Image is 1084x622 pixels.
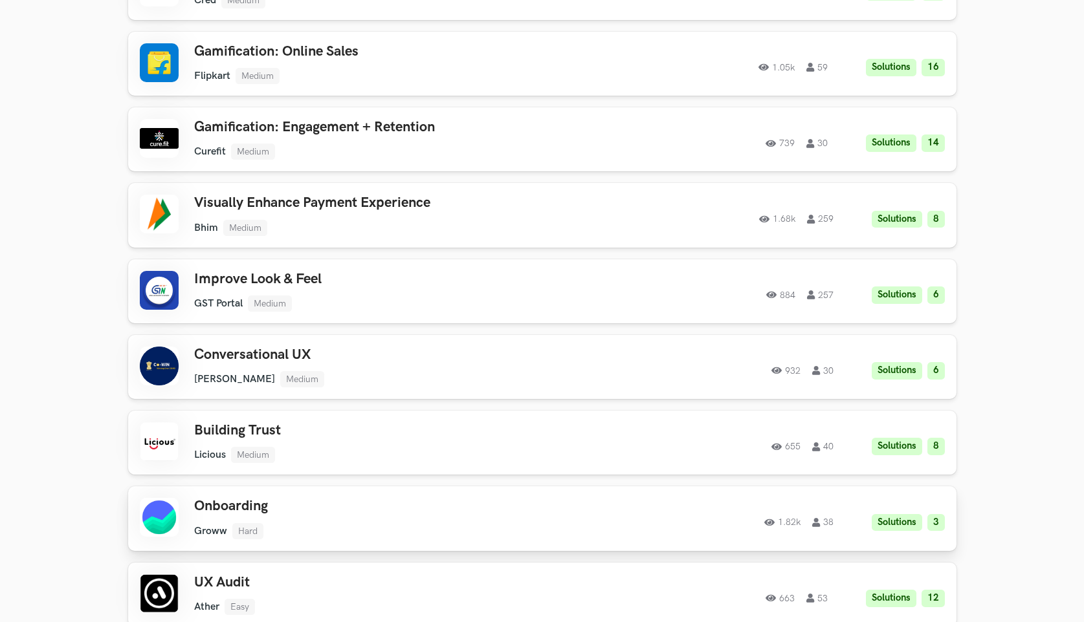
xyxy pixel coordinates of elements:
[194,601,219,613] li: Ather
[194,574,562,591] h3: UX Audit
[248,295,292,312] li: Medium
[194,145,226,158] li: Curefit
[128,259,957,323] a: Improve Look & FeelGST PortalMedium884257Solutions6
[806,139,828,148] span: 30
[128,335,957,399] a: Conversational UX[PERSON_NAME]Medium93230Solutions6
[194,373,275,385] li: [PERSON_NAME]
[812,442,834,451] span: 40
[766,290,795,299] span: 884
[922,59,945,76] li: 16
[771,366,801,375] span: 932
[866,590,916,607] li: Solutions
[236,68,280,84] li: Medium
[807,290,834,299] span: 257
[872,211,922,228] li: Solutions
[806,594,828,603] span: 53
[194,222,218,234] li: Bhim
[927,514,945,531] li: 3
[194,498,562,515] h3: Onboarding
[872,514,922,531] li: Solutions
[194,271,562,288] h3: Improve Look & Feel
[812,366,834,375] span: 30
[194,70,230,82] li: Flipkart
[866,134,916,152] li: Solutions
[807,215,834,224] span: 259
[872,438,922,455] li: Solutions
[922,134,945,152] li: 14
[927,438,945,455] li: 8
[872,362,922,380] li: Solutions
[223,220,267,236] li: Medium
[812,518,834,527] span: 38
[128,411,957,475] a: Building TrustLiciousMedium65540Solutions8
[231,144,275,160] li: Medium
[194,449,226,461] li: Licious
[194,525,227,537] li: Groww
[764,518,801,527] span: 1.82k
[128,107,957,171] a: Gamification: Engagement + RetentionCurefitMedium73930Solutions14
[766,139,795,148] span: 739
[194,119,562,136] h3: Gamification: Engagement + Retention
[927,362,945,380] li: 6
[128,486,957,550] a: OnboardingGrowwHard1.82k38Solutions3
[922,590,945,607] li: 12
[225,599,255,615] li: Easy
[128,183,957,247] a: Visually Enhance Payment ExperienceBhimMedium1.68k259Solutions8
[927,286,945,304] li: 6
[231,447,275,463] li: Medium
[194,297,243,310] li: GST Portal
[758,63,795,72] span: 1.05k
[280,371,324,387] li: Medium
[194,422,562,439] h3: Building Trust
[771,442,801,451] span: 655
[766,594,795,603] span: 663
[872,286,922,304] li: Solutions
[927,211,945,228] li: 8
[232,523,263,539] li: Hard
[194,195,562,211] h3: Visually Enhance Payment Experience
[806,63,828,72] span: 59
[194,43,562,60] h3: Gamification: Online Sales
[759,215,795,224] span: 1.68k
[128,32,957,96] a: Gamification: Online SalesFlipkartMedium1.05k59Solutions16
[866,59,916,76] li: Solutions
[194,347,562,363] h3: Conversational UX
